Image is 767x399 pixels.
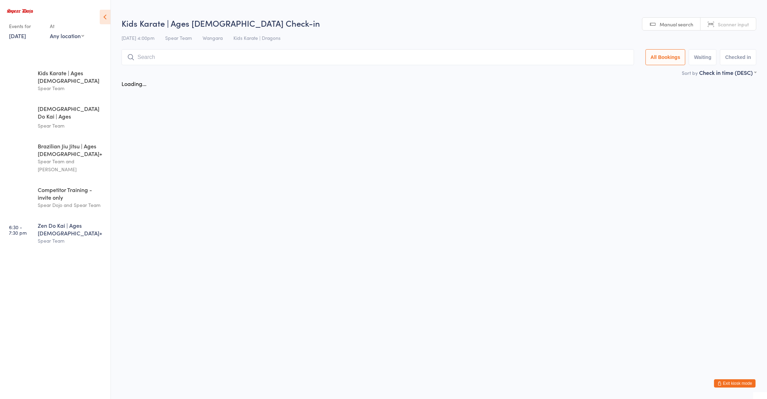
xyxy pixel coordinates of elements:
[9,107,27,119] time: 4:45 - 5:30 pm
[7,9,33,14] img: Spear Dojo
[38,201,105,209] div: Spear Dojo and Spear Team
[203,34,223,41] span: Wangara
[660,21,693,28] span: Manual search
[38,222,105,237] div: Zen Do Kai | Ages [DEMOGRAPHIC_DATA]+
[9,189,27,200] time: 5:30 - 6:30 pm
[2,216,110,251] a: 6:30 -7:30 pmZen Do Kai | Ages [DEMOGRAPHIC_DATA]+Spear Team
[714,379,756,388] button: Exit kiosk mode
[2,180,110,215] a: 5:30 -6:30 pmCompetitor Training - invite onlySpear Dojo and Spear Team
[122,49,634,65] input: Search
[718,21,749,28] span: Scanner input
[38,142,105,157] div: Brazilian Jiu Jitsu | Ages [DEMOGRAPHIC_DATA]+
[122,17,756,29] h2: Kids Karate | Ages [DEMOGRAPHIC_DATA] Check-in
[689,49,716,65] button: Waiting
[720,49,756,65] button: Checked in
[9,72,27,83] time: 4:00 - 4:45 pm
[682,69,698,76] label: Sort by
[9,224,27,235] time: 6:30 - 7:30 pm
[38,237,105,245] div: Spear Team
[50,32,84,40] div: Any location
[122,34,154,41] span: [DATE] 4:00pm
[9,20,43,32] div: Events for
[2,63,110,98] a: 4:00 -4:45 pmKids Karate | Ages [DEMOGRAPHIC_DATA]Spear Team
[2,136,110,179] a: 5:15 -6:30 pmBrazilian Jiu Jitsu | Ages [DEMOGRAPHIC_DATA]+Spear Team and [PERSON_NAME]
[165,34,192,41] span: Spear Team
[2,99,110,136] a: 4:45 -5:30 pm[DEMOGRAPHIC_DATA] Do Kai | Ages [DEMOGRAPHIC_DATA]Spear Team
[50,20,84,32] div: At
[233,34,280,41] span: Kids Karate | Dragons
[38,157,105,173] div: Spear Team and [PERSON_NAME]
[9,32,26,40] a: [DATE]
[38,122,105,130] div: Spear Team
[122,80,146,87] div: Loading...
[699,69,756,76] div: Check in time (DESC)
[645,49,686,65] button: All Bookings
[9,145,27,156] time: 5:15 - 6:30 pm
[38,84,105,92] div: Spear Team
[38,186,105,201] div: Competitor Training - invite only
[38,105,105,122] div: [DEMOGRAPHIC_DATA] Do Kai | Ages [DEMOGRAPHIC_DATA]
[38,69,105,84] div: Kids Karate | Ages [DEMOGRAPHIC_DATA]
